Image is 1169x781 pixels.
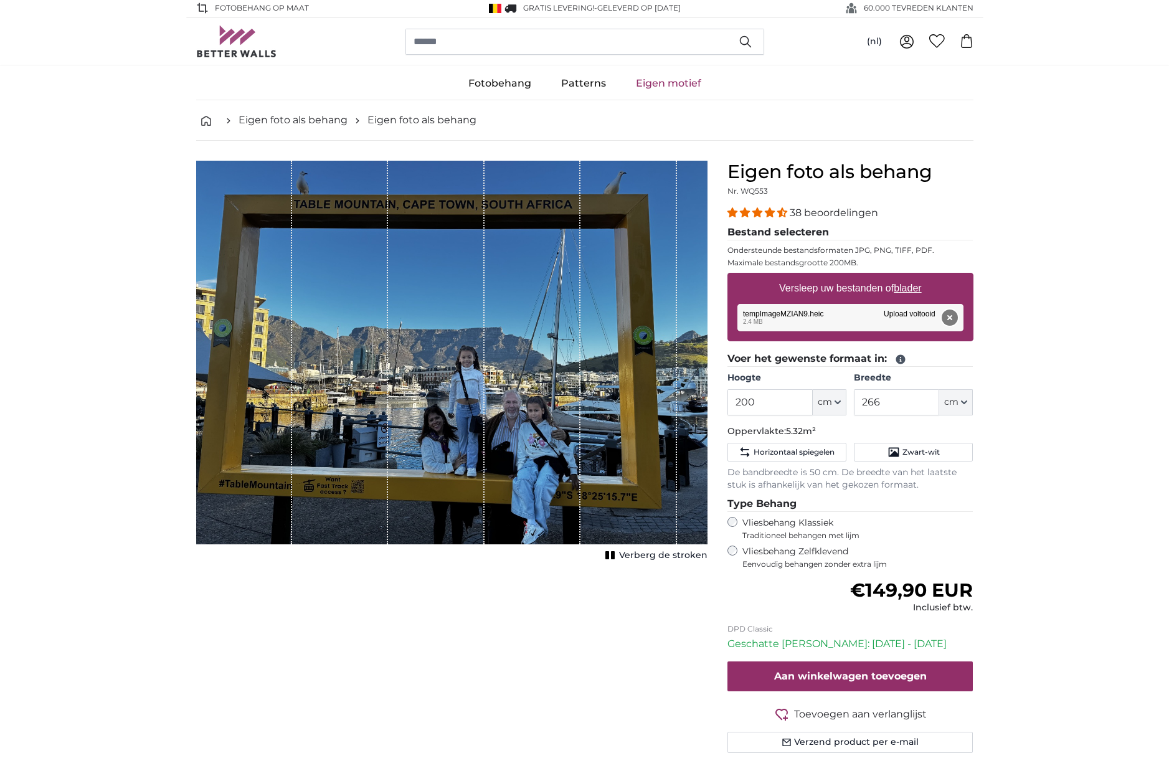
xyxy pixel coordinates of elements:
[489,4,501,13] img: België
[742,517,950,541] label: Vliesbehang Klassiek
[727,443,846,462] button: Horizontaal spiegelen
[850,579,973,602] span: €149,90 EUR
[742,531,950,541] span: Traditioneel behangen met lijm
[854,372,973,384] label: Breedte
[854,443,973,462] button: Zwart-wit
[621,67,716,100] a: Eigen motief
[813,389,846,415] button: cm
[523,3,594,12] span: GRATIS levering!
[727,225,973,240] legend: Bestand selecteren
[196,100,973,141] nav: breadcrumbs
[727,245,973,255] p: Ondersteunde bestandsformaten JPG, PNG, TIFF, PDF.
[196,161,708,564] div: 1 of 1
[857,31,892,53] button: (nl)
[818,396,832,409] span: cm
[597,3,681,12] span: Geleverd op [DATE]
[727,258,973,268] p: Maximale bestandsgrootte 200MB.
[850,602,973,614] div: Inclusief btw.
[727,372,846,384] label: Hoogte
[594,3,681,12] span: -
[727,161,973,183] h1: Eigen foto als behang
[727,661,973,691] button: Aan winkelwagen toevoegen
[774,276,927,301] label: Versleep uw bestanden of
[742,559,973,569] span: Eenvoudig behangen zonder extra lijm
[894,283,921,293] u: blader
[727,624,973,634] p: DPD Classic
[727,466,973,491] p: De bandbreedte is 50 cm. De breedte van het laatste stuk is afhankelijk van het gekozen formaat.
[902,447,940,457] span: Zwart-wit
[727,637,973,651] p: Geschatte [PERSON_NAME]: [DATE] - [DATE]
[602,547,708,564] button: Verberg de stroken
[754,447,835,457] span: Horizontaal spiegelen
[727,425,973,438] p: Oppervlakte:
[727,207,790,219] span: 4.34 stars
[727,706,973,722] button: Toevoegen aan verlanglijst
[727,186,768,196] span: Nr. WQ553
[239,113,348,128] a: Eigen foto als behang
[546,67,621,100] a: Patterns
[453,67,546,100] a: Fotobehang
[727,351,973,367] legend: Voer het gewenste formaat in:
[727,732,973,753] button: Verzend product per e-mail
[790,207,878,219] span: 38 beoordelingen
[727,496,973,512] legend: Type Behang
[774,670,927,682] span: Aan winkelwagen toevoegen
[939,389,973,415] button: cm
[864,2,973,14] span: 60.000 TEVREDEN KLANTEN
[742,546,973,569] label: Vliesbehang Zelfklevend
[367,113,476,128] a: Eigen foto als behang
[215,2,309,14] span: FOTOBEHANG OP MAAT
[196,26,277,57] img: Betterwalls
[786,425,816,437] span: 5.32m²
[619,549,708,562] span: Verberg de stroken
[944,396,958,409] span: cm
[794,707,927,722] span: Toevoegen aan verlanglijst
